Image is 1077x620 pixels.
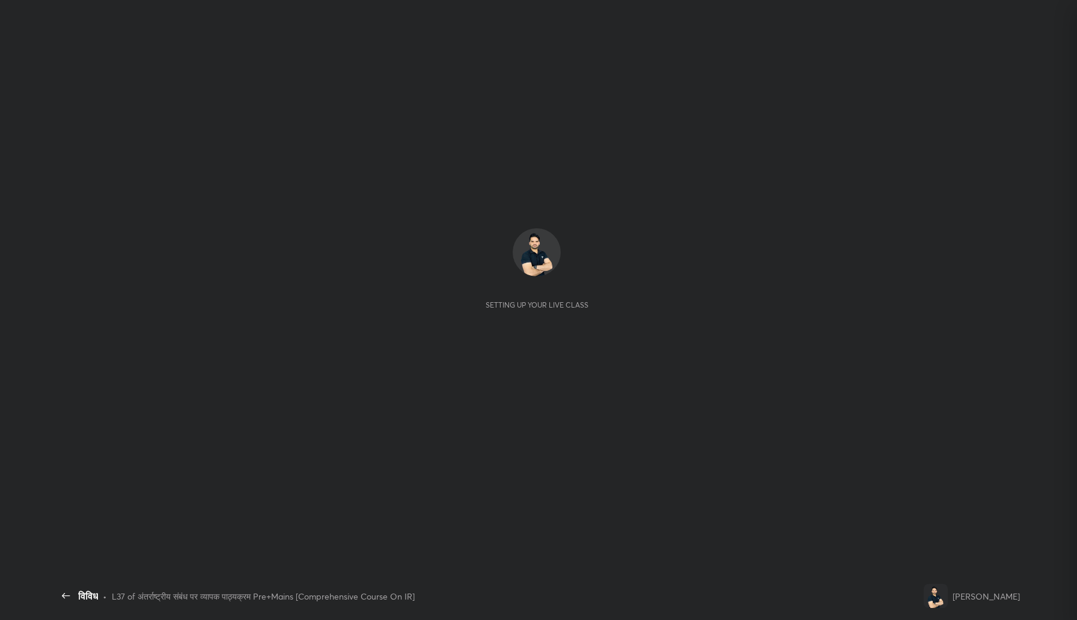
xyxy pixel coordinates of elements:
img: ac15769c10034ba4b0ba1151199e52e4.file [924,584,948,608]
div: विविध [78,589,98,603]
img: ac15769c10034ba4b0ba1151199e52e4.file [513,228,561,276]
div: • [103,590,107,603]
div: [PERSON_NAME] [953,590,1020,603]
div: L37 of अंतर्राष्ट्रीय संबंध पर व्यापक पाठ्यक्रम Pre+Mains [Comprehensive Course On IR] [112,590,415,603]
div: Setting up your live class [486,300,588,309]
